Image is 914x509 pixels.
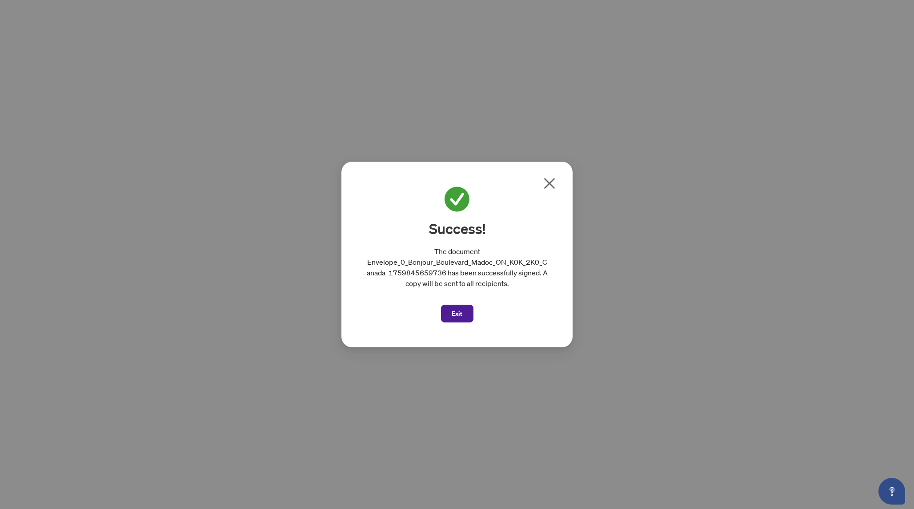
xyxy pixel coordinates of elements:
span: close [542,176,557,191]
button: Open asap [878,478,905,505]
h2: Success! [429,221,485,235]
button: Exit [441,305,473,322]
p: The document Envelope_0_Bonjour_Boulevard_Madoc_ON_K0K_2K0_Canada_1759845659736 has been successf... [366,246,548,289]
span: Exit [452,306,462,321]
